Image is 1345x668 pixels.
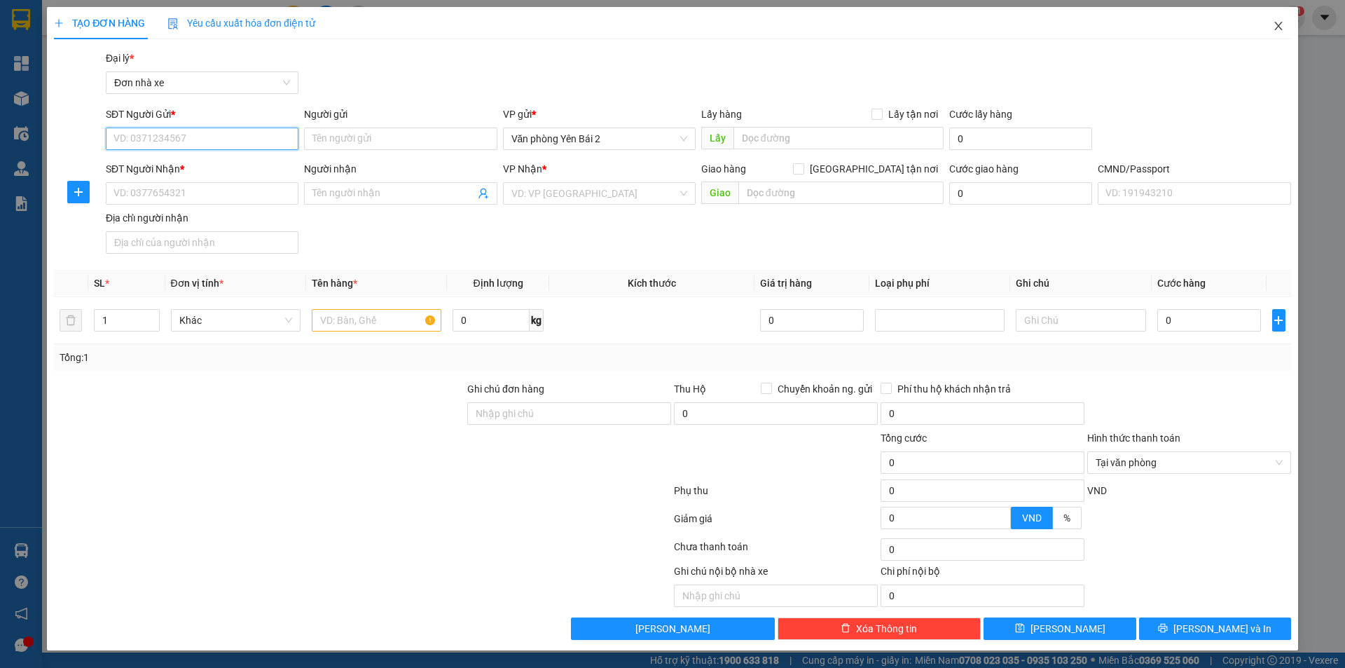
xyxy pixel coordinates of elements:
button: save[PERSON_NAME] [984,618,1136,640]
span: user-add [478,188,489,199]
span: plus [68,186,89,198]
span: [PERSON_NAME] [635,621,710,636]
input: Ghi Chú [1016,309,1145,332]
span: [PERSON_NAME] và In [1173,621,1271,636]
span: Tên hàng [312,278,357,289]
button: Close [1259,7,1298,46]
span: Lấy [701,127,733,149]
span: Đơn nhà xe [114,72,290,93]
div: Tổng: 1 [60,350,519,365]
div: Người gửi [304,107,497,122]
span: Lấy hàng [701,109,742,120]
span: [PERSON_NAME] [1030,621,1105,636]
input: Dọc đường [738,182,944,204]
span: Giao [701,182,738,204]
th: Ghi chú [1010,270,1151,297]
span: Khác [179,310,292,331]
span: [GEOGRAPHIC_DATA] tận nơi [804,161,944,177]
span: Đại lý [106,53,134,64]
span: Xóa Thông tin [856,621,917,636]
span: printer [1158,623,1168,634]
label: Cước lấy hàng [949,109,1012,120]
button: plus [1272,309,1285,332]
div: Giảm giá [672,511,879,536]
span: plus [54,18,64,28]
span: save [1015,623,1025,634]
span: SL [94,278,105,289]
button: deleteXóa Thông tin [778,618,981,640]
input: Cước giao hàng [949,182,1092,205]
span: Kích thước [628,278,676,289]
span: Giao hàng [701,163,746,175]
span: Định lượng [473,278,523,289]
span: Chuyển khoản ng. gửi [772,381,878,397]
th: Loại phụ phí [869,270,1010,297]
span: Tại văn phòng [1096,452,1283,473]
div: Địa chỉ người nhận [106,210,298,226]
input: Dọc đường [733,127,944,149]
span: Đơn vị tính [171,278,223,289]
span: VP Nhận [503,163,542,175]
span: Văn phòng Yên Bái 2 [511,128,687,149]
input: Địa chỉ của người nhận [106,231,298,254]
div: Ghi chú nội bộ nhà xe [674,564,878,585]
span: VND [1087,485,1107,496]
span: % [1063,512,1070,524]
label: Hình thức thanh toán [1087,432,1180,444]
span: Yêu cầu xuất hóa đơn điện tử [167,18,315,29]
span: VND [1022,512,1042,524]
button: [PERSON_NAME] [571,618,775,640]
span: kg [530,309,544,332]
div: VP gửi [503,107,696,122]
span: TẠO ĐƠN HÀNG [54,18,145,29]
span: Giá trị hàng [760,278,812,289]
input: Ghi chú đơn hàng [467,402,671,425]
button: delete [60,309,82,332]
label: Cước giao hàng [949,163,1019,175]
span: Tổng cước [881,432,927,444]
div: Chi phí nội bộ [881,564,1084,585]
input: Cước lấy hàng [949,128,1092,150]
span: Lấy tận nơi [883,107,944,122]
div: Người nhận [304,161,497,177]
div: Phụ thu [672,483,879,507]
input: 0 [760,309,864,332]
span: close [1273,20,1284,32]
div: SĐT Người Gửi [106,107,298,122]
div: Chưa thanh toán [672,539,879,564]
img: icon [167,18,179,29]
span: plus [1273,315,1285,326]
button: printer[PERSON_NAME] và In [1139,618,1291,640]
span: Phí thu hộ khách nhận trả [892,381,1016,397]
div: CMND/Passport [1098,161,1290,177]
span: Thu Hộ [674,383,706,395]
button: plus [67,181,90,203]
input: VD: Bàn, Ghế [312,309,441,332]
span: Cước hàng [1157,278,1206,289]
label: Ghi chú đơn hàng [467,383,544,395]
div: SĐT Người Nhận [106,161,298,177]
span: delete [841,623,850,634]
input: Nhập ghi chú [674,585,878,607]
